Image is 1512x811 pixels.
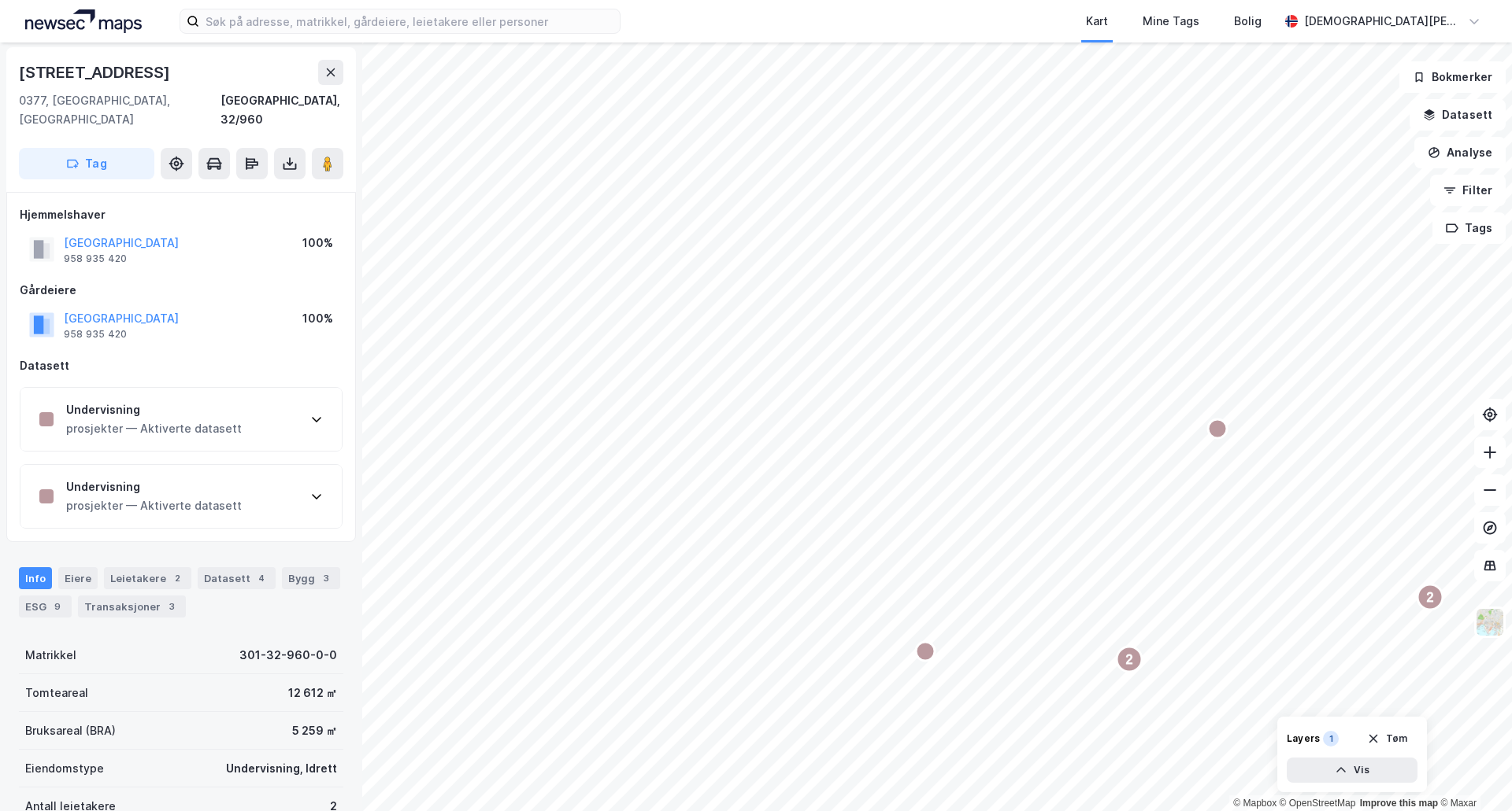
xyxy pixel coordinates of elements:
[282,567,340,589] div: Bygg
[292,721,337,740] div: 5 259 ㎡
[58,567,98,589] div: Eiere
[199,9,620,33] input: Søk på adresse, matrikkel, gårdeiere, leietakere eller personer
[1357,726,1417,751] button: Tøm
[25,721,116,740] div: Bruksareal (BRA)
[302,234,333,253] div: 100%
[50,599,65,614] div: 9
[20,205,343,224] div: Hjemmelshaver
[20,281,343,300] div: Gårdeiere
[25,759,104,778] div: Eiendomstype
[1233,798,1277,809] a: Mapbox
[19,567,52,589] div: Info
[916,642,935,661] div: Map marker
[1323,731,1339,746] div: 1
[1287,732,1320,745] div: Layers
[20,356,343,375] div: Datasett
[302,309,333,328] div: 100%
[19,60,173,85] div: [STREET_ADDRESS]
[1086,12,1108,31] div: Kart
[1304,12,1462,31] div: [DEMOGRAPHIC_DATA][PERSON_NAME]
[1287,758,1417,783] button: Vis
[198,567,276,589] div: Datasett
[164,599,180,614] div: 3
[254,570,269,586] div: 4
[66,477,242,496] div: Undervisning
[104,567,191,589] div: Leietakere
[220,91,343,129] div: [GEOGRAPHIC_DATA], 32/960
[1430,175,1506,206] button: Filter
[318,570,334,586] div: 3
[1280,798,1356,809] a: OpenStreetMap
[78,595,186,617] div: Transaksjoner
[1414,137,1506,168] button: Analyse
[19,595,72,617] div: ESG
[169,570,185,586] div: 2
[25,9,142,33] img: logo.a4113a55bc3d86da70a041830d287a7e.svg
[66,419,242,438] div: prosjekter — Aktiverte datasett
[64,328,127,341] div: 958 935 420
[64,253,127,265] div: 958 935 420
[1117,647,1142,672] div: Map marker
[1126,653,1133,666] text: 2
[1475,607,1505,637] img: Z
[1208,419,1227,438] div: Map marker
[19,91,220,129] div: 0377, [GEOGRAPHIC_DATA], [GEOGRAPHIC_DATA]
[25,684,88,702] div: Tomteareal
[226,759,337,778] div: Undervisning, Idrett
[1399,61,1506,93] button: Bokmerker
[288,684,337,702] div: 12 612 ㎡
[25,646,76,665] div: Matrikkel
[239,646,337,665] div: 301-32-960-0-0
[66,400,242,419] div: Undervisning
[1432,212,1506,244] button: Tags
[1427,591,1434,604] text: 2
[66,496,242,515] div: prosjekter — Aktiverte datasett
[1360,798,1438,809] a: Improve this map
[1410,99,1506,131] button: Datasett
[1433,735,1512,811] iframe: Chat Widget
[19,148,154,179] button: Tag
[1417,584,1443,610] div: Map marker
[1433,735,1512,811] div: Kontrollprogram for chat
[1143,12,1199,31] div: Mine Tags
[1234,12,1262,31] div: Bolig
